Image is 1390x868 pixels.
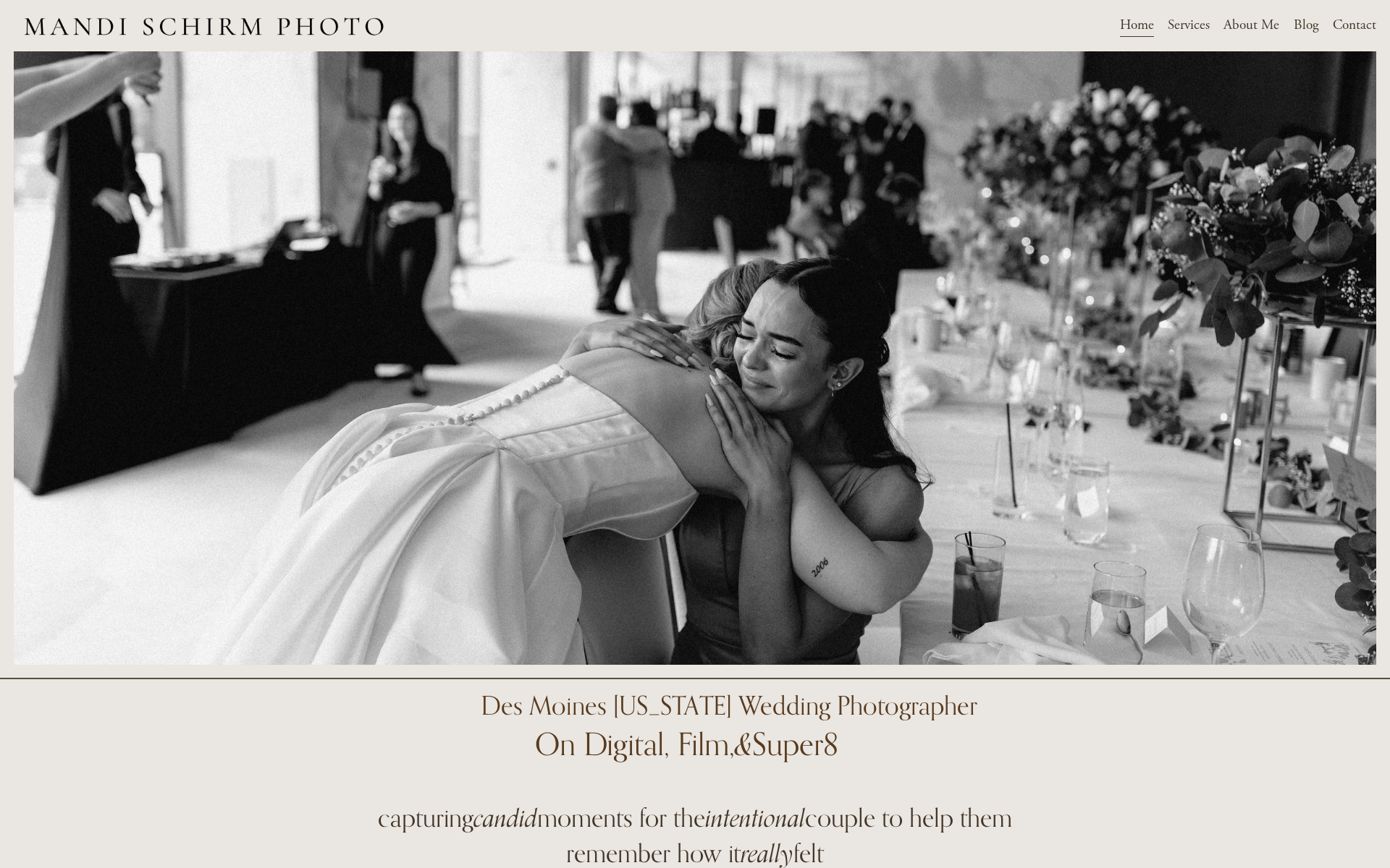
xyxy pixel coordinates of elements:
h1: On Digital, Film, Super8 [535,728,838,761]
em: & [735,720,752,770]
a: folder dropdown [1168,13,1210,38]
img: Des Moines Wedding Photographer - Mandi Schirm Photo [14,1,395,50]
h1: Des Moines [US_STATE] Wedding Photographer [481,693,977,719]
a: Home [1120,13,1154,38]
a: About Me [1223,13,1279,38]
span: Services [1168,14,1210,37]
a: Contact [1333,13,1376,38]
em: intentional [705,798,805,839]
img: K&D-269.jpg [14,42,1376,665]
a: Blog [1294,13,1319,38]
em: candid [473,798,537,839]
